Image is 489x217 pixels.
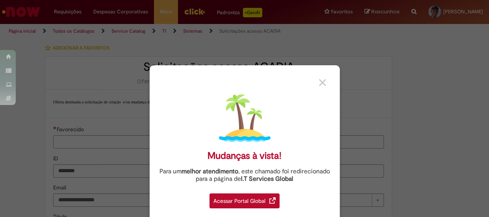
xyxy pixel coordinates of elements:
[182,167,238,175] strong: melhor atendimento
[209,193,280,208] div: Acessar Portal Global
[219,92,270,144] img: island.png
[269,197,276,204] img: redirect_link.png
[156,168,334,183] div: Para um , este chamado foi redirecionado para a página de
[209,189,280,208] a: Acessar Portal Global
[319,79,326,86] img: close_button_grey.png
[241,171,293,183] a: I.T Services Global
[207,150,282,162] div: Mudanças à vista!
